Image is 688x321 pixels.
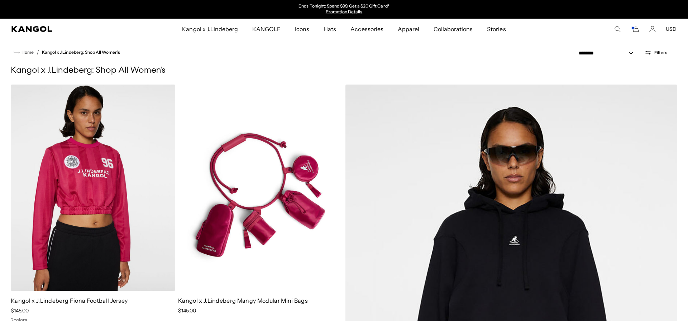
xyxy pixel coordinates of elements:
[350,19,383,39] span: Accessories
[654,50,667,55] span: Filters
[576,49,640,57] select: Sort by: Featured
[649,26,656,32] a: Account
[298,4,389,9] p: Ends Tonight: Spend $99, Get a $20 Gift Card*
[178,307,196,314] span: $145.00
[288,19,316,39] a: Icons
[245,19,288,39] a: KANGOLF
[295,19,309,39] span: Icons
[631,26,639,32] button: Cart
[20,50,34,55] span: Home
[640,49,672,56] button: Open filters
[34,48,39,57] li: /
[252,19,281,39] span: KANGOLF
[391,19,426,39] a: Apparel
[426,19,480,39] a: Collaborations
[182,19,238,39] span: Kangol x J.Lindeberg
[324,19,336,39] span: Hats
[326,9,362,14] a: Promotion Details
[175,19,245,39] a: Kangol x J.Lindeberg
[11,297,128,304] a: Kangol x J.Lindeberg Fiona Football Jersey
[11,307,29,314] span: $145.00
[178,85,343,291] img: Kangol x J.Lindeberg Mangy Modular Mini Bags
[666,26,677,32] button: USD
[487,19,506,39] span: Stories
[14,49,34,56] a: Home
[270,4,418,15] div: Announcement
[434,19,473,39] span: Collaborations
[11,65,677,76] h1: Kangol x J.Lindeberg: Shop All Women's
[11,85,175,291] img: Kangol x J.Lindeberg Fiona Football Jersey
[343,19,390,39] a: Accessories
[42,50,120,55] a: Kangol x J.Lindeberg: Shop All Women's
[398,19,419,39] span: Apparel
[270,4,418,15] slideshow-component: Announcement bar
[178,297,308,304] a: Kangol x J.Lindeberg Mangy Modular Mini Bags
[614,26,621,32] summary: Search here
[480,19,513,39] a: Stories
[270,4,418,15] div: 1 of 2
[316,19,343,39] a: Hats
[11,26,120,32] a: Kangol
